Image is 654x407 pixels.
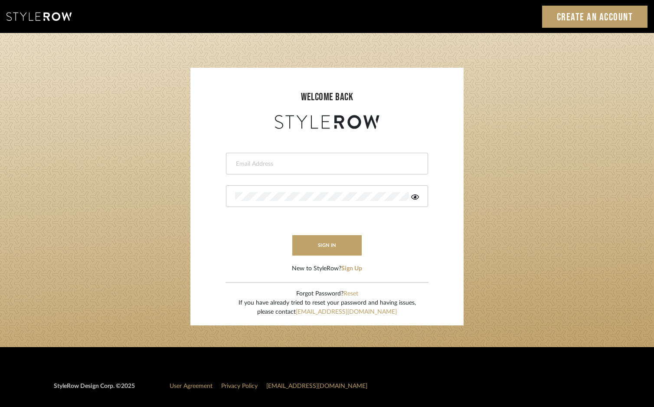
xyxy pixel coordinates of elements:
[170,383,213,389] a: User Agreement
[542,6,648,28] a: Create an Account
[341,264,362,273] button: Sign Up
[343,289,358,299] button: Reset
[292,264,362,273] div: New to StyleRow?
[239,289,416,299] div: Forgot Password?
[235,160,417,168] input: Email Address
[296,309,397,315] a: [EMAIL_ADDRESS][DOMAIN_NAME]
[239,299,416,317] div: If you have already tried to reset your password and having issues, please contact
[266,383,367,389] a: [EMAIL_ADDRESS][DOMAIN_NAME]
[292,235,362,256] button: sign in
[221,383,258,389] a: Privacy Policy
[199,89,455,105] div: welcome back
[54,382,135,398] div: StyleRow Design Corp. ©2025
